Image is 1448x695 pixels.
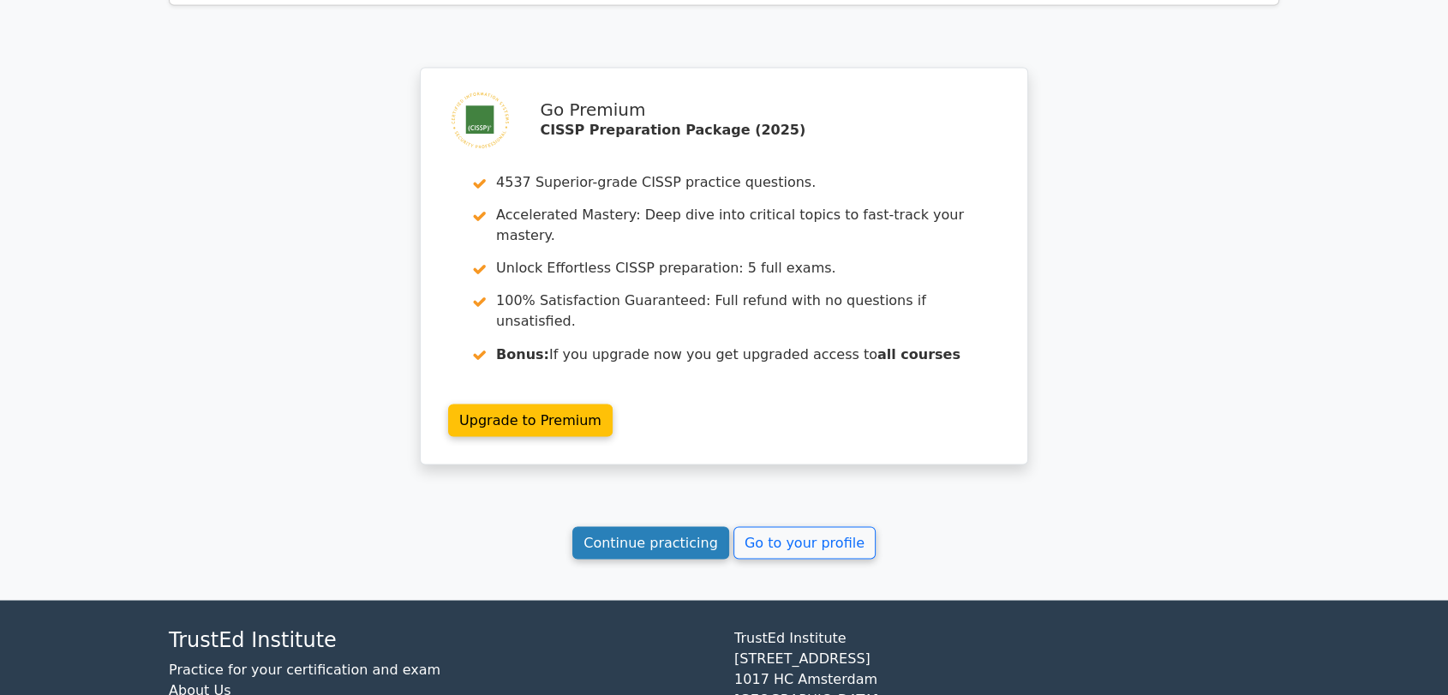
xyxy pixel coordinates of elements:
a: Go to your profile [733,526,876,559]
h4: TrustEd Institute [169,627,714,652]
a: Practice for your certification and exam [169,661,440,677]
a: Continue practicing [572,526,729,559]
a: Upgrade to Premium [448,404,613,436]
